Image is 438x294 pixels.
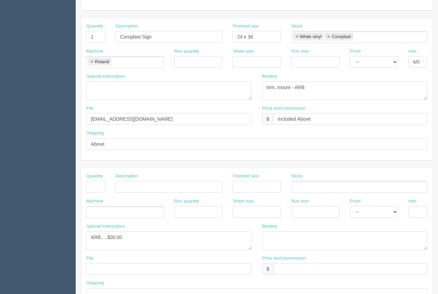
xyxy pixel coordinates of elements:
[262,113,274,125] div: $
[233,48,254,55] label: Sheet size
[350,198,361,205] label: Proof
[291,173,303,179] label: Stock
[233,23,259,30] label: Finished size
[262,105,306,112] label: Price and commission
[332,34,351,39] div: Coroplast
[86,255,94,262] label: File
[86,173,103,179] label: Quantity
[233,198,254,205] label: Sheet size
[300,34,322,39] div: White vinyl
[262,263,274,275] div: $
[262,255,306,262] label: Price and commission
[291,48,309,55] label: Run size
[86,105,94,112] label: File
[174,48,199,55] label: Run quantity
[116,23,138,30] label: Description
[95,59,109,64] div: Roland
[262,223,277,230] label: Bindery
[86,198,103,205] label: Machine
[291,23,303,30] label: Stock
[86,223,125,230] label: Special instructions
[350,48,361,55] label: Proof
[408,48,417,55] label: Inks
[86,73,125,80] label: Special instructions
[291,198,309,205] label: Run size
[116,173,138,179] label: Description
[262,81,428,100] textarea: trim, mount - ARB
[86,231,252,250] textarea: ARB.....$30.00
[262,73,277,80] label: Bindery
[86,23,103,30] label: Quantity
[86,280,104,286] label: Shipping
[86,48,103,55] label: Machine
[233,173,259,179] label: Finished size
[86,130,104,137] label: Shipping
[174,198,199,205] label: Run quantity
[408,198,417,205] label: Inks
